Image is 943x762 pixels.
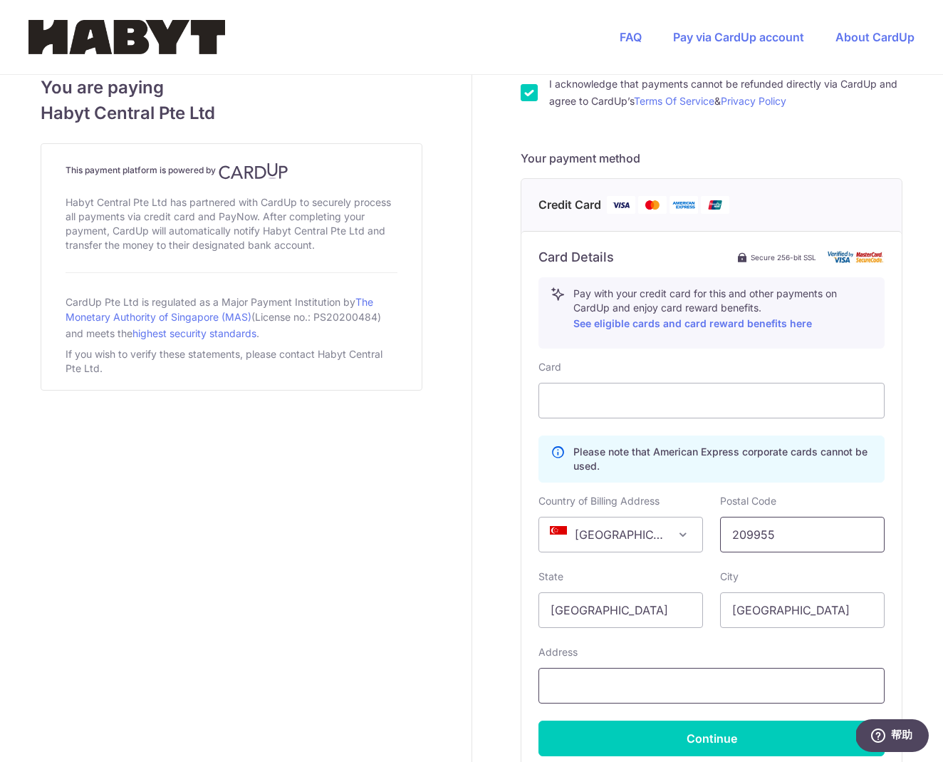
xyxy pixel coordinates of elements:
img: Mastercard [638,196,667,214]
label: Country of Billing Address [538,494,660,508]
a: highest security standards [132,327,256,339]
img: American Express [670,196,698,214]
img: CardUp [219,163,288,180]
a: About CardUp [835,30,915,44]
iframe: Secure card payment input frame [551,392,872,409]
label: Postal Code [720,494,776,508]
p: Pay with your credit card for this and other payments on CardUp and enjoy card reward benefits. [573,287,872,332]
a: Pay via CardUp account [673,30,804,44]
h6: Card Details [538,249,614,266]
span: Credit Card [538,196,601,214]
span: Secure 256-bit SSL [751,252,816,263]
label: City [720,570,739,584]
label: Card [538,360,561,374]
span: Singapore [538,517,703,552]
iframe: 打开一个小组件，您可以在其中找到更多信息 [856,719,929,755]
button: Continue [538,721,885,756]
label: I acknowledge that payments cannot be refunded directly via CardUp and agree to CardUp’s & [549,76,902,110]
a: FAQ [620,30,642,44]
img: Union Pay [701,196,729,214]
div: CardUp Pte Ltd is regulated as a Major Payment Institution by (License no.: PS20200484) and meets... [66,290,397,344]
span: Habyt Central Pte Ltd [41,101,422,126]
img: Visa [607,196,635,214]
div: Habyt Central Pte Ltd has partnered with CardUp to securely process all payments via credit card ... [66,192,397,255]
a: Privacy Policy [721,95,786,107]
a: Terms Of Service [634,95,714,107]
span: Singapore [539,518,702,552]
img: card secure [828,251,885,263]
h5: Your payment method [521,150,902,167]
div: If you wish to verify these statements, please contact Habyt Central Pte Ltd. [66,344,397,379]
input: Example 123456 [720,517,885,552]
span: You are paying [41,75,422,101]
label: State [538,570,563,584]
h4: This payment platform is powered by [66,163,397,180]
label: Address [538,645,578,659]
p: Please note that American Express corporate cards cannot be used. [573,445,872,473]
a: See eligible cards and card reward benefits here [573,317,812,329]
